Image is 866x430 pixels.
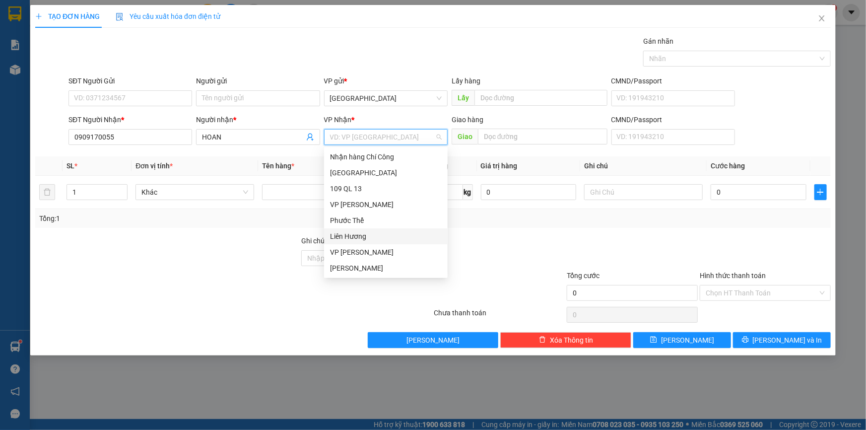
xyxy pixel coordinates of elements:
input: Ghi chú đơn hàng [301,250,432,266]
div: Phước Thể [330,215,442,226]
span: [PERSON_NAME] và In [753,335,822,346]
span: Sài Gòn [330,91,442,106]
div: Người gửi [196,75,320,86]
div: VP [PERSON_NAME] [330,199,442,210]
li: 02523854854 [4,34,189,47]
span: Xóa Thông tin [550,335,593,346]
button: save[PERSON_NAME] [633,332,731,348]
div: 109 QL 13 [324,181,448,197]
button: delete [39,184,55,200]
input: Dọc đường [474,90,607,106]
span: [PERSON_NAME] [661,335,714,346]
span: phone [57,36,65,44]
label: Ghi chú đơn hàng [301,237,356,245]
div: Chưa thanh toán [433,307,566,325]
div: VP Phan Thiết [324,244,448,260]
span: Khác [141,185,248,200]
li: 01 [PERSON_NAME] [4,22,189,34]
div: 109 QL 13 [330,183,442,194]
span: Đơn vị tính [135,162,173,170]
div: CMND/Passport [611,75,735,86]
div: SĐT Người Gửi [68,75,192,86]
span: user-add [306,133,314,141]
button: printer[PERSON_NAME] và In [733,332,831,348]
span: kg [463,184,473,200]
span: Lấy hàng [452,77,480,85]
img: logo.jpg [4,4,54,54]
span: environment [57,24,65,32]
span: SL [67,162,74,170]
span: Giao [452,129,478,144]
span: [PERSON_NAME] [406,335,460,346]
div: Lương Sơn [324,260,448,276]
span: delete [539,336,546,344]
input: VD: Bàn, Ghế [262,184,381,200]
button: deleteXóa Thông tin [500,332,631,348]
button: [PERSON_NAME] [368,332,499,348]
span: plus [35,13,42,20]
div: VP [PERSON_NAME] [330,247,442,258]
span: TẠO ĐƠN HÀNG [35,12,100,20]
span: Tên hàng [262,162,294,170]
div: CMND/Passport [611,114,735,125]
span: close [818,14,826,22]
div: Liên Hương [330,231,442,242]
div: Nhận hàng Chí Công [330,151,442,162]
button: Close [808,5,836,33]
div: SĐT Người Nhận [68,114,192,125]
div: VP Phan Rí [324,197,448,213]
div: Nhận hàng Chí Công [324,149,448,165]
div: VP gửi [324,75,448,86]
span: Giao hàng [452,116,483,124]
label: Gán nhãn [643,37,673,45]
div: [PERSON_NAME] [330,263,442,274]
span: plus [815,188,826,196]
div: Phước Thể [324,213,448,228]
div: Tổng: 1 [39,213,334,224]
span: Cước hàng [711,162,745,170]
input: Dọc đường [478,129,607,144]
input: 0 [481,184,577,200]
input: Ghi Chú [584,184,703,200]
span: printer [742,336,749,344]
b: [PERSON_NAME] [57,6,140,19]
span: Giá trị hàng [481,162,518,170]
div: Người nhận [196,114,320,125]
div: Liên Hương [324,228,448,244]
label: Hình thức thanh toán [700,272,766,280]
span: VP Nhận [324,116,352,124]
span: Yêu cầu xuất hóa đơn điện tử [116,12,220,20]
b: GỬI : [GEOGRAPHIC_DATA] [4,62,172,78]
button: plus [814,184,827,200]
img: icon [116,13,124,21]
div: Sài Gòn [324,165,448,181]
span: save [650,336,657,344]
span: Lấy [452,90,474,106]
span: Tổng cước [567,272,600,280]
th: Ghi chú [580,156,707,176]
div: [GEOGRAPHIC_DATA] [330,167,442,178]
